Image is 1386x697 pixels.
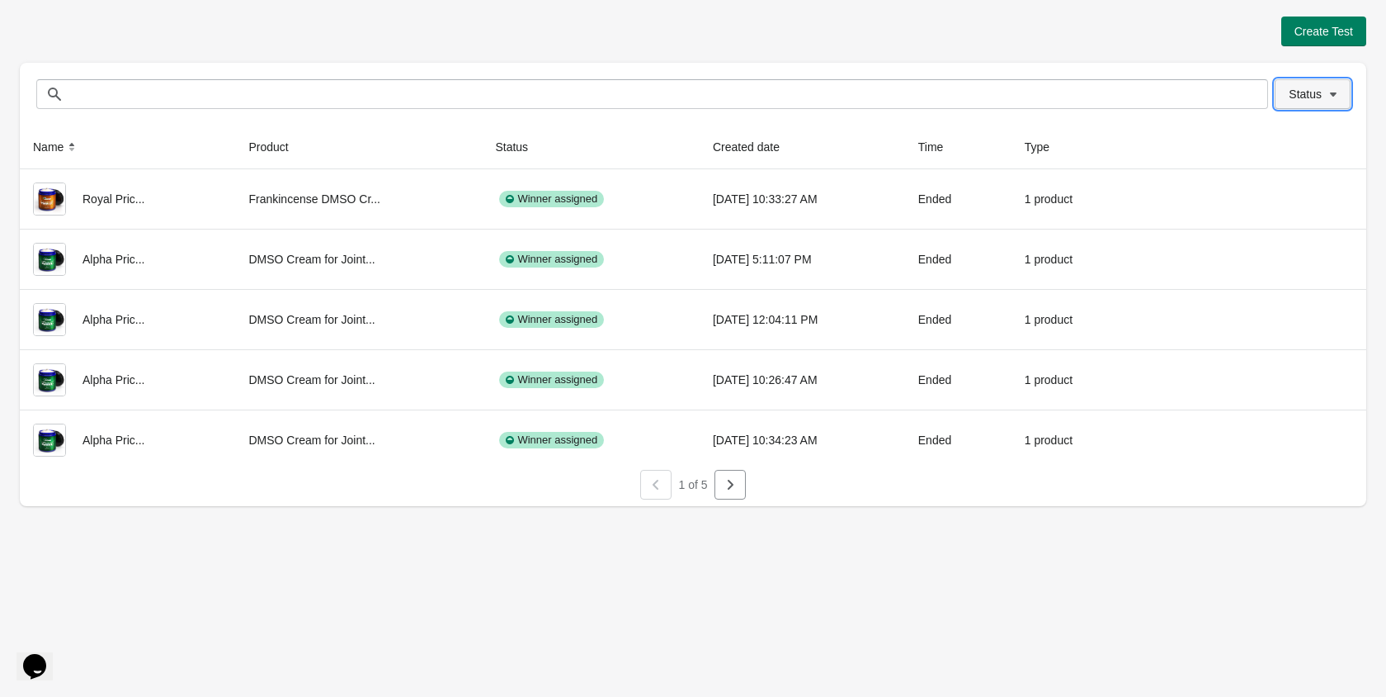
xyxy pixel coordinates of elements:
div: Alpha Pric... [33,303,222,336]
div: DMSO Cream for Joint... [248,363,469,396]
div: Alpha Pric... [33,424,222,457]
div: Winner assigned [499,311,604,328]
div: [DATE] 10:33:27 AM [713,183,892,216]
div: DMSO Cream for Joint... [248,424,469,457]
div: Alpha Pric... [33,243,222,276]
div: 1 product [1025,424,1115,457]
span: Create Test [1294,25,1353,38]
div: Winner assigned [499,372,604,388]
div: [DATE] 10:26:47 AM [713,363,892,396]
div: 1 product [1025,303,1115,336]
div: Ended [918,243,998,276]
div: Ended [918,363,998,396]
button: Create Test [1281,17,1366,46]
div: 1 product [1025,363,1115,396]
span: 1 of 5 [678,478,707,491]
div: Alpha Pric... [33,363,222,396]
iframe: chat widget [16,631,69,680]
div: 1 product [1025,183,1115,216]
div: Ended [918,303,998,336]
div: Ended [918,183,998,216]
div: [DATE] 12:04:11 PM [713,303,892,336]
button: Name [26,132,87,162]
div: 1 product [1025,243,1115,276]
button: Created date [706,132,803,162]
div: [DATE] 5:11:07 PM [713,243,892,276]
button: Status [488,132,551,162]
div: Frankincense DMSO Cr... [248,183,469,216]
button: Status [1275,79,1351,109]
button: Time [912,132,967,162]
span: Status [1289,88,1322,101]
div: [DATE] 10:34:23 AM [713,424,892,457]
button: Product [242,132,311,162]
div: DMSO Cream for Joint... [248,303,469,336]
div: Winner assigned [499,432,604,448]
div: Winner assigned [499,251,604,268]
div: Winner assigned [499,191,604,207]
button: Type [1018,132,1072,162]
div: DMSO Cream for Joint... [248,243,469,276]
div: Ended [918,424,998,457]
div: Royal Pric... [33,183,222,216]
